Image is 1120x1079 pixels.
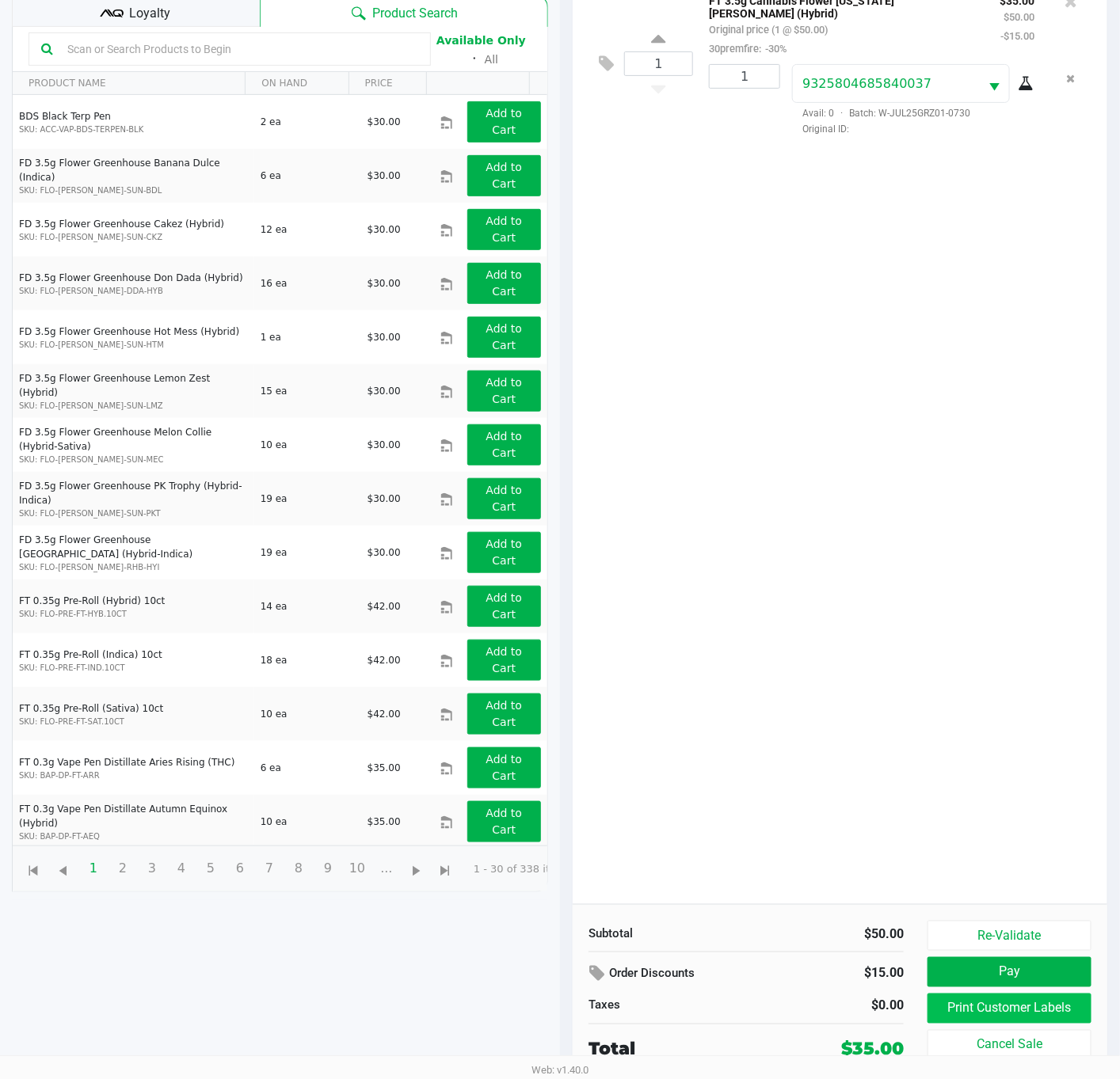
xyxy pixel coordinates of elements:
[815,960,905,987] div: $15.00
[589,1036,783,1062] div: Total
[474,861,572,877] kendo-pager-info: 1 - 30 of 338 items
[349,72,426,95] th: PRICE
[486,807,523,836] app-button-loader: Add to Cart
[802,76,931,91] span: 9325804685840037
[467,263,541,304] button: Add to Cart
[368,116,401,127] span: $30.00
[253,418,360,472] td: 10 ea
[486,645,523,674] app-button-loader: Add to Cart
[531,1064,589,1076] span: Web: v1.40.0
[61,37,418,61] input: Scan or Search Products to Begin
[371,853,402,883] span: Page 11
[928,994,1091,1024] button: Print Customer Labels
[486,591,523,621] app-button-loader: Add to Cart
[19,123,247,135] p: SKU: ACC-VAP-BDS-TERPEN-BLK
[19,285,247,297] p: SKU: FLO-[PERSON_NAME]-DDA-HYB
[467,370,541,412] button: Add to Cart
[245,72,348,95] th: ON HAND
[709,24,828,36] small: Original price (1 @ $50.00)
[13,579,253,633] td: FT 0.35g Pre-Roll (Hybrid) 10ct
[402,853,432,883] span: Go to the next page
[589,925,734,943] div: Subtotal
[486,376,523,405] app-button-loader: Add to Cart
[467,747,541,788] button: Add to Cart
[284,853,314,883] span: Page 8
[589,960,791,989] div: Order Discounts
[368,601,401,612] span: $42.00
[467,801,541,842] button: Add to Cart
[979,65,1009,102] button: Select
[25,861,44,881] span: Go to the first page
[13,418,253,472] td: FD 3.5g Flower Greenhouse Melon Collie (Hybrid-Sativa)
[196,853,226,883] span: Page 5
[485,51,498,68] button: All
[19,507,247,519] p: SKU: FLO-[PERSON_NAME]-SUN-PKT
[13,310,253,364] td: FD 3.5g Flower Greenhouse Hot Mess (Hybrid)
[19,769,247,781] p: SKU: BAP-DP-FT-ARR
[13,364,253,418] td: FD 3.5g Flower Greenhouse Lemon Zest (Hybrid)
[129,4,170,23] span: Loyalty
[253,256,360,310] td: 16 ea
[13,149,253,203] td: FD 3.5g Flower Greenhouse Banana Dulce (Indica)
[13,526,253,579] td: FD 3.5g Flower Greenhouse [GEOGRAPHIC_DATA] (Hybrid-Indica)
[225,853,255,883] span: Page 6
[253,364,360,418] td: 15 ea
[253,741,360,795] td: 6 ea
[108,853,138,883] span: Page 2
[13,472,253,526] td: FD 3.5g Flower Greenhouse PK Trophy (Hybrid-Indica)
[792,108,970,119] span: Avail: 0 Batch: W-JUL25GRZ01-0730
[486,322,523,351] app-button-loader: Add to Cart
[486,268,523,298] app-button-loader: Add to Cart
[1061,64,1082,93] button: Remove the package from the orderLine
[13,72,547,845] div: Data table
[19,716,247,728] p: SKU: FLO-PRE-FT-SAT.10CT
[467,586,541,627] button: Add to Cart
[19,231,247,243] p: SKU: FLO-[PERSON_NAME]-SUN-CKZ
[19,454,247,465] p: SKU: FLO-[PERSON_NAME]-SUN-MEC
[253,579,360,633] td: 14 ea
[368,816,401,827] span: $35.00
[13,687,253,741] td: FT 0.35g Pre-Roll (Sativa) 10ct
[467,478,541,519] button: Add to Cart
[13,256,253,310] td: FD 3.5g Flower Greenhouse Don Dada (Hybrid)
[19,184,247,196] p: SKU: FLO-[PERSON_NAME]-SUN-BDL
[253,526,360,579] td: 19 ea
[13,95,253,149] td: BDS Black Terp Pen
[253,795,360,849] td: 10 ea
[758,925,904,944] div: $50.00
[486,538,523,567] app-button-loader: Add to Cart
[486,107,523,136] app-button-loader: Add to Cart
[467,693,541,735] button: Add to Cart
[436,861,456,881] span: Go to the last page
[253,633,360,687] td: 18 ea
[253,149,360,203] td: 6 ea
[928,1030,1091,1060] button: Cancel Sale
[313,853,343,883] span: Page 9
[13,795,253,849] td: FT 0.3g Vape Pen Distillate Autumn Equinox (Hybrid)
[48,853,78,883] span: Go to the previous page
[486,215,523,244] app-button-loader: Add to Cart
[761,43,787,55] span: -30%
[841,1036,904,1062] div: $35.00
[253,95,360,149] td: 2 ea
[431,853,461,883] span: Go to the last page
[19,830,247,842] p: SKU: BAP-DP-FT-AEQ
[486,699,523,728] app-button-loader: Add to Cart
[368,278,401,289] span: $30.00
[467,640,541,681] button: Add to Cart
[368,547,401,558] span: $30.00
[368,493,401,504] span: $30.00
[467,532,541,573] button: Add to Cart
[13,72,245,95] th: PRODUCT NAME
[467,101,541,142] button: Add to Cart
[589,997,734,1015] div: Taxes
[342,853,372,883] span: Page 10
[253,310,360,364] td: 1 ea
[928,921,1091,951] button: Re-Validate
[78,853,109,883] span: Page 1
[368,170,401,181] span: $30.00
[834,108,849,119] span: ·
[166,853,196,883] span: Page 4
[407,861,427,881] span: Go to the next page
[19,400,247,412] p: SKU: FLO-[PERSON_NAME]-SUN-LMZ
